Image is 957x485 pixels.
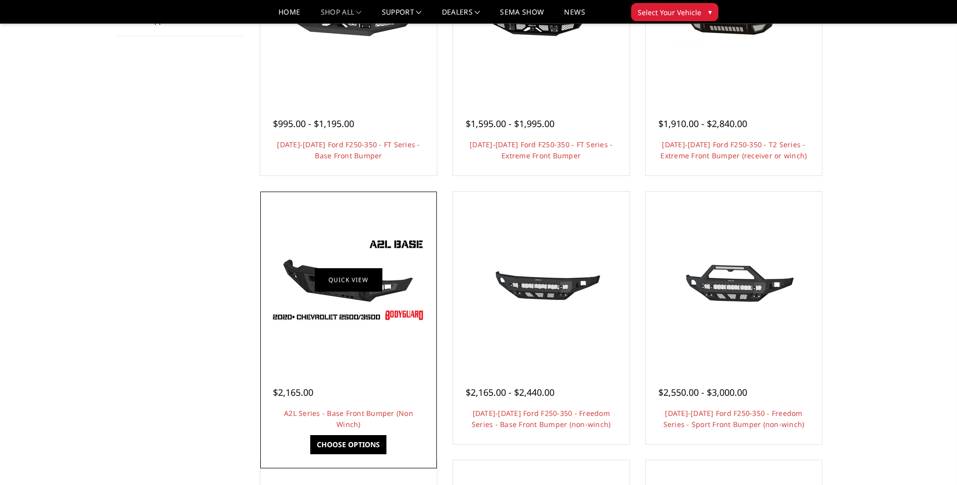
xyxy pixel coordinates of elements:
[648,194,820,366] a: 2017-2022 Ford F250-350 - Freedom Series - Sport Front Bumper (non-winch) 2017-2022 Ford F250-350...
[315,268,382,291] a: Quick view
[500,9,544,23] a: SEMA Show
[273,386,313,398] span: $2,165.00
[442,9,480,23] a: Dealers
[470,140,612,160] a: [DATE]-[DATE] Ford F250-350 - FT Series - Extreme Front Bumper
[268,234,429,325] img: A2L Series - Base Front Bumper (Non Winch)
[638,7,701,18] span: Select Your Vehicle
[663,408,805,429] a: [DATE]-[DATE] Ford F250-350 - Freedom Series - Sport Front Bumper (non-winch)
[708,7,712,17] span: ▾
[564,9,585,23] a: News
[382,9,422,23] a: Support
[321,9,362,23] a: shop all
[658,386,747,398] span: $2,550.00 - $3,000.00
[660,140,807,160] a: [DATE]-[DATE] Ford F250-350 - T2 Series - Extreme Front Bumper (receiver or winch)
[278,9,300,23] a: Home
[263,194,434,366] a: A2L Series - Base Front Bumper (Non Winch) A2L Series - Base Front Bumper (Non Winch)
[472,408,611,429] a: [DATE]-[DATE] Ford F250-350 - Freedom Series - Base Front Bumper (non-winch)
[273,117,354,130] span: $995.00 - $1,195.00
[466,386,554,398] span: $2,165.00 - $2,440.00
[310,435,386,454] a: Choose Options
[631,3,718,21] button: Select Your Vehicle
[658,117,747,130] span: $1,910.00 - $2,840.00
[284,408,413,429] a: A2L Series - Base Front Bumper (Non Winch)
[466,117,554,130] span: $1,595.00 - $1,995.00
[277,140,420,160] a: [DATE]-[DATE] Ford F250-350 - FT Series - Base Front Bumper
[907,437,957,485] iframe: Chat Widget
[456,194,627,366] a: 2017-2022 Ford F250-350 - Freedom Series - Base Front Bumper (non-winch) 2017-2022 Ford F250-350 ...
